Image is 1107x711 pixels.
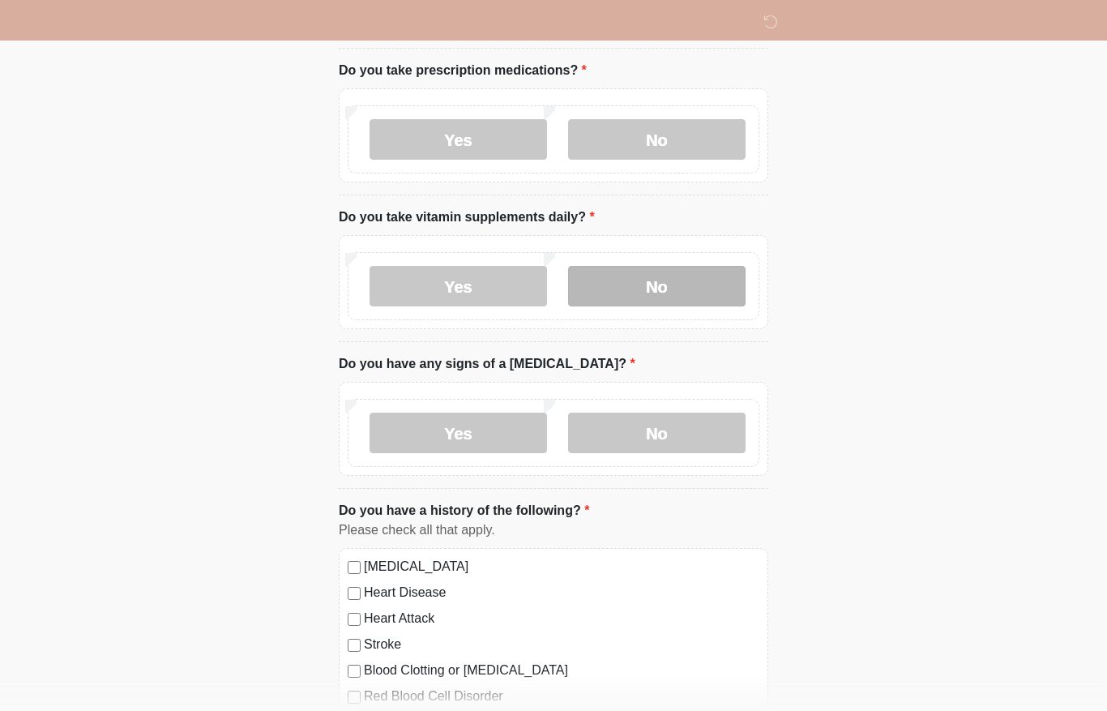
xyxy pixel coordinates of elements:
label: Do you take vitamin supplements daily? [339,208,595,228]
label: Stroke [364,636,759,655]
label: No [568,267,746,307]
label: Heart Attack [364,610,759,629]
label: Do you take prescription medications? [339,62,587,81]
input: [MEDICAL_DATA] [348,562,361,575]
img: DM Wellness & Aesthetics Logo [323,12,344,32]
label: No [568,413,746,454]
input: Red Blood Cell Disorder [348,692,361,705]
input: Heart Disease [348,588,361,601]
input: Heart Attack [348,614,361,627]
label: No [568,120,746,161]
input: Blood Clotting or [MEDICAL_DATA] [348,666,361,679]
label: Yes [370,120,547,161]
label: [MEDICAL_DATA] [364,558,759,577]
label: Do you have any signs of a [MEDICAL_DATA]? [339,355,635,375]
label: Yes [370,267,547,307]
label: Heart Disease [364,584,759,603]
input: Stroke [348,640,361,653]
label: Do you have a history of the following? [339,502,589,521]
div: Please check all that apply. [339,521,768,541]
label: Blood Clotting or [MEDICAL_DATA] [364,662,759,681]
label: Yes [370,413,547,454]
label: Red Blood Cell Disorder [364,687,759,707]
